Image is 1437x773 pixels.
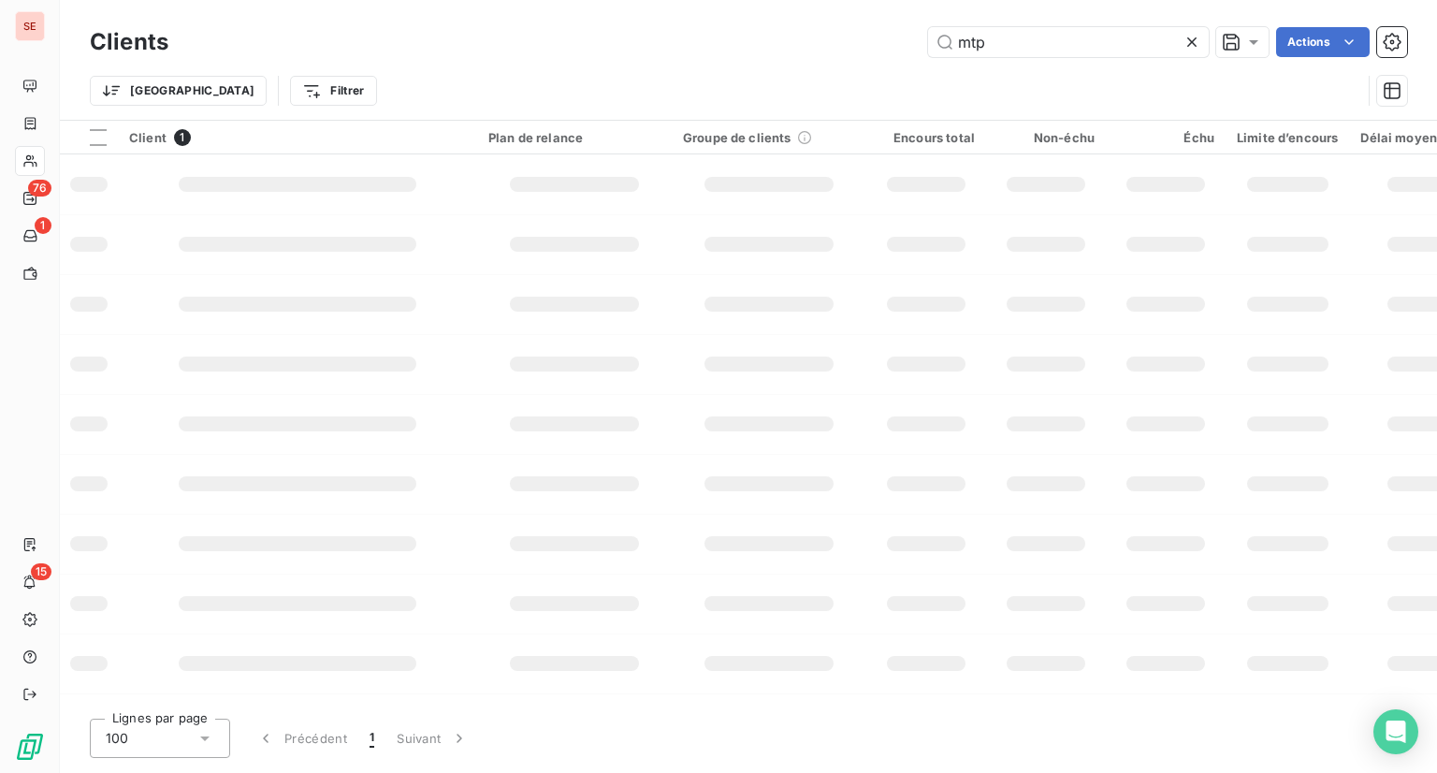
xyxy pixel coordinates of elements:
[15,11,45,41] div: SE
[245,719,358,758] button: Précédent
[290,76,376,106] button: Filtrer
[1373,709,1418,754] div: Open Intercom Messenger
[488,130,660,145] div: Plan de relance
[90,25,168,59] h3: Clients
[683,130,791,145] span: Groupe de clients
[15,732,45,762] img: Logo LeanPay
[31,563,51,580] span: 15
[129,130,167,145] span: Client
[1117,130,1214,145] div: Échu
[1276,27,1370,57] button: Actions
[174,129,191,146] span: 1
[28,180,51,197] span: 76
[1237,130,1338,145] div: Limite d’encours
[928,27,1209,57] input: Rechercher
[878,130,975,145] div: Encours total
[90,76,267,106] button: [GEOGRAPHIC_DATA]
[358,719,385,758] button: 1
[106,729,128,748] span: 100
[385,719,480,758] button: Suivant
[997,130,1095,145] div: Non-échu
[35,217,51,234] span: 1
[370,729,374,748] span: 1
